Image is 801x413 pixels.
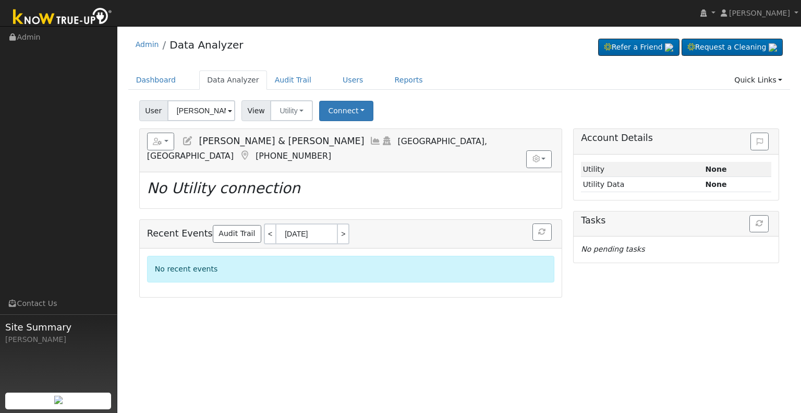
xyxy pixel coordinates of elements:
a: Data Analyzer [169,39,243,51]
a: Audit Trail [267,70,319,90]
button: Issue History [750,133,769,150]
a: Refer a Friend [598,39,679,56]
a: Admin [136,40,159,49]
a: Dashboard [128,70,184,90]
input: Select a User [167,100,235,121]
img: retrieve [665,43,673,52]
a: Login As (last 08/11/2025 2:17:30 PM) [381,136,393,146]
a: Data Analyzer [199,70,267,90]
i: No Utility connection [147,180,300,197]
h5: Account Details [581,133,771,144]
div: [PERSON_NAME] [5,334,112,345]
span: Site Summary [5,320,112,334]
a: Edit User (25748) [182,136,193,146]
a: Reports [387,70,431,90]
a: Users [335,70,371,90]
span: View [241,100,271,121]
button: Refresh [749,215,769,233]
span: [PERSON_NAME] [729,9,790,17]
a: Quick Links [726,70,790,90]
a: > [338,223,349,244]
button: Connect [319,101,373,121]
img: retrieve [769,43,777,52]
a: Multi-Series Graph [370,136,381,146]
span: [PERSON_NAME] & [PERSON_NAME] [199,136,364,146]
strong: None [705,180,726,188]
span: [PHONE_NUMBER] [256,151,331,161]
button: Refresh [532,223,552,241]
td: Utility [581,162,703,177]
img: Know True-Up [8,6,117,29]
img: retrieve [54,396,63,404]
button: Utility [270,100,313,121]
td: Utility Data [581,177,703,192]
span: User [139,100,168,121]
i: No pending tasks [581,245,645,253]
h5: Recent Events [147,223,554,244]
a: Request a Cleaning [682,39,783,56]
a: Map [239,150,250,161]
a: Audit Trail [213,225,261,243]
strong: ID: null, authorized: None [705,165,726,173]
h5: Tasks [581,215,771,226]
a: < [264,223,275,244]
div: No recent events [147,256,554,282]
